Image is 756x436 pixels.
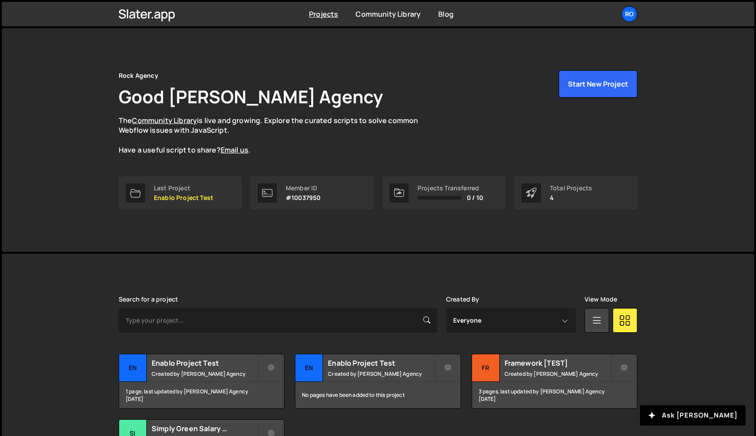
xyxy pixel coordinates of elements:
label: Search for a project [119,296,178,303]
small: Created by [PERSON_NAME] Agency [505,370,611,378]
button: Ask [PERSON_NAME] [640,405,745,425]
a: Blog [438,9,454,19]
div: En [119,354,147,382]
label: View Mode [585,296,617,303]
a: En Enablo Project Test Created by [PERSON_NAME] Agency 1 page, last updated by [PERSON_NAME] Agen... [119,354,284,409]
a: Fr Framework [TEST] Created by [PERSON_NAME] Agency 3 pages, last updated by [PERSON_NAME] Agency... [472,354,637,409]
p: Enablo Project Test [154,194,213,201]
a: Projects [309,9,338,19]
small: Created by [PERSON_NAME] Agency [328,370,434,378]
h2: Enablo Project Test [328,358,434,368]
span: 0 / 10 [467,194,483,201]
label: Created By [446,296,480,303]
div: 3 pages, last updated by [PERSON_NAME] Agency [DATE] [472,382,637,408]
div: Last Project [154,185,213,192]
input: Type your project... [119,308,437,333]
p: 4 [550,194,592,201]
a: Last Project Enablo Project Test [119,176,242,210]
a: En Enablo Project Test Created by [PERSON_NAME] Agency No pages have been added to this project [295,354,461,409]
a: Community Library [132,116,197,125]
h2: Enablo Project Test [152,358,258,368]
h2: Simply Green Salary Packaging [152,424,258,433]
p: #10037950 [286,194,320,201]
button: Start New Project [559,70,637,98]
a: Email us [221,145,248,155]
div: Rock Agency [119,70,158,81]
div: En [295,354,323,382]
h1: Good [PERSON_NAME] Agency [119,84,383,109]
a: Community Library [356,9,421,19]
small: Created by [PERSON_NAME] Agency [152,370,258,378]
h2: Framework [TEST] [505,358,611,368]
div: No pages have been added to this project [295,382,460,408]
div: 1 page, last updated by [PERSON_NAME] Agency [DATE] [119,382,284,408]
div: Fr [472,354,500,382]
p: The is live and growing. Explore the curated scripts to solve common Webflow issues with JavaScri... [119,116,435,155]
div: Projects Transferred [418,185,483,192]
div: Total Projects [550,185,592,192]
div: Member ID [286,185,320,192]
a: Ro [622,6,637,22]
